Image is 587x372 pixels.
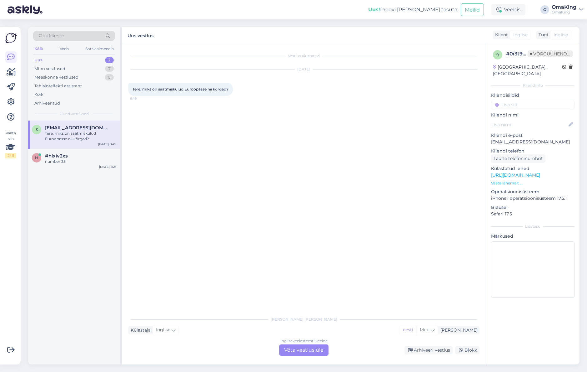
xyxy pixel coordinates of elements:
font: / 3 [10,153,14,158]
font: Meilid [465,7,480,13]
font: Brauser [491,204,508,210]
font: Kliendi telefon [491,148,524,154]
font: 7 [108,66,111,71]
font: Külastaja [131,327,151,333]
font: Märkused [491,233,513,239]
font: # [506,51,509,57]
font: Kliendisildid [491,92,519,98]
font: Veebis [504,7,520,13]
font: Inglise [156,327,170,333]
font: Tehisintellekti assistent [34,83,82,88]
font: [DATE] [297,67,310,71]
font: 2 [108,57,111,62]
font: eesti keelde [306,338,328,343]
font: h [35,155,38,160]
font: Inglise [554,32,568,38]
font: Lisatasu [525,224,540,229]
font: Arhiveeri vestlus [414,347,450,353]
font: Veeb [60,46,69,51]
font: Võta vestlus üle [284,347,324,353]
font: Blokk [464,347,477,353]
font: [PERSON_NAME] [440,327,478,333]
font: [DATE] 8:49 [98,142,116,146]
font: Klient [495,32,508,38]
font: [EMAIL_ADDRESS][DOMAIN_NAME] [45,125,131,131]
font: Vestlus alustatud [288,54,320,58]
font: Inglise [280,338,293,343]
font: 8:49 [130,96,137,101]
input: Lisa silt [491,100,574,109]
font: [PERSON_NAME] [PERSON_NAME] [271,317,337,322]
font: [GEOGRAPHIC_DATA], [GEOGRAPHIC_DATA] [493,64,546,76]
font: 0i3t9tmg [509,51,534,57]
font: number 35 [45,159,66,164]
font: Tere, miks on saatmiskulud Euroopasse nii kõrged? [133,87,228,91]
font: #hlxiv3xs [45,153,68,159]
font: Inglise [513,32,528,38]
font: Kliendi e-post [491,132,523,138]
font: Kõik [34,46,43,51]
font: Vaata siia [6,131,16,141]
font: 2 [8,153,10,158]
font: Taotle telefoninumbrit [494,156,543,161]
font: s [36,127,38,132]
font: Arhiveeritud [34,101,60,106]
a: [URL][DOMAIN_NAME] [491,172,540,178]
font: Külastatud lehed [491,166,529,171]
font: Tere, miks on saatmiskulud Euroopasse nii kõrged? [45,131,96,141]
font: Kõik [34,92,43,97]
font: Sotsiaalmeedia [85,46,114,51]
font: Kliendi nimi [491,112,519,118]
font: [EMAIL_ADDRESS][DOMAIN_NAME] [491,139,570,145]
input: Lisa nimi [491,121,567,128]
font: Operatsioonisüsteem [491,189,539,194]
font: OmaKing [552,4,576,10]
font: iPhone'i operatsioonisüsteem 17.5.1 [491,195,567,201]
font: Kliendiinfo [523,83,543,88]
font: Minu vestlused [34,66,65,71]
font: O [543,7,546,12]
span: subellh@hotmail.com [45,125,110,131]
a: OmaKingOmaKing [552,5,583,15]
font: Uued vestlused [60,111,89,116]
font: 0 [496,52,499,57]
font: OmaKing [552,10,570,14]
font: Uus vestlus [128,33,153,39]
font: Muu [420,327,429,333]
font: Safari 17.5 [491,211,512,217]
font: Võrguühenduseta [533,51,582,57]
font: Tugi [539,32,548,38]
font: keelest [293,338,306,343]
font: 0 [108,75,111,80]
font: Proovi [PERSON_NAME] tasuta: [380,7,458,13]
button: Meilid [461,3,484,16]
font: Meeskonna vestlused [34,75,78,80]
font: eesti [403,327,413,333]
font: [DATE] 8:21 [99,165,116,169]
font: Uus! [368,7,380,13]
img: Askly logo [5,32,17,44]
font: Vaata lähemalt ... [491,181,523,185]
font: Otsi kliente [39,33,64,39]
font: Uus [34,57,43,62]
